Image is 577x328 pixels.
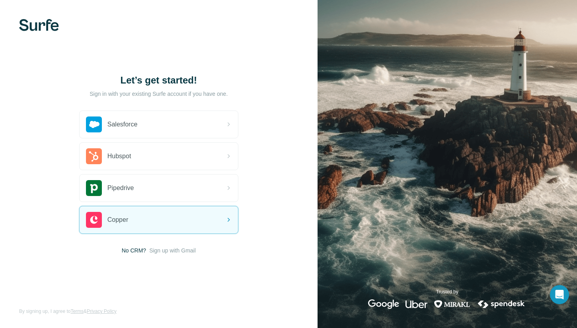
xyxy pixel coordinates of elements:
[86,116,102,132] img: salesforce's logo
[70,309,84,314] a: Terms
[550,285,569,304] div: Open Intercom Messenger
[107,120,138,129] span: Salesforce
[19,308,117,315] span: By signing up, I agree to &
[79,74,238,87] h1: Let’s get started!
[86,180,102,196] img: pipedrive's logo
[405,299,427,309] img: uber's logo
[86,212,102,228] img: copper's logo
[477,299,526,309] img: spendesk's logo
[368,299,399,309] img: google's logo
[19,19,59,31] img: Surfe's logo
[90,90,228,98] p: Sign in with your existing Surfe account if you have one.
[107,215,128,225] span: Copper
[122,246,146,254] span: No CRM?
[434,299,470,309] img: mirakl's logo
[107,151,131,161] span: Hubspot
[87,309,117,314] a: Privacy Policy
[149,246,196,254] button: Sign up with Gmail
[86,148,102,164] img: hubspot's logo
[436,288,458,295] p: Trusted by
[107,183,134,193] span: Pipedrive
